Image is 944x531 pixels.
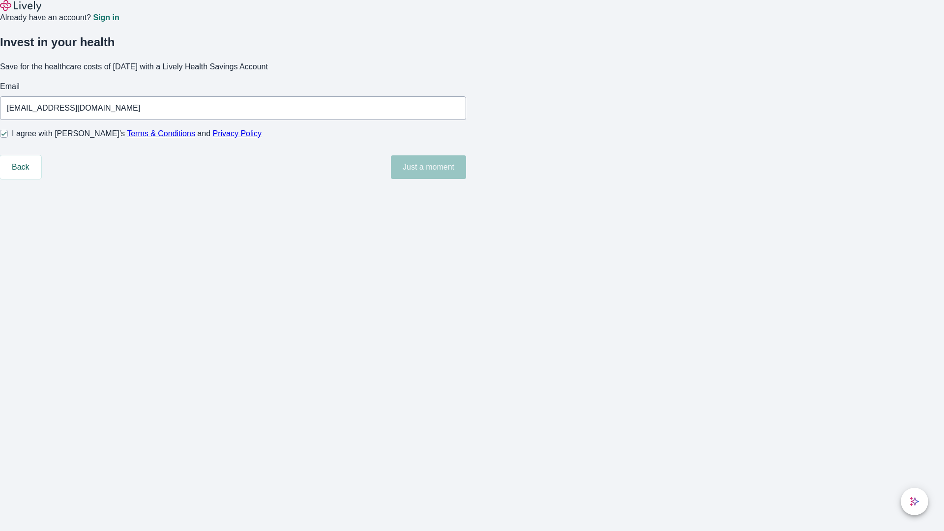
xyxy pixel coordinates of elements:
a: Sign in [93,14,119,22]
button: chat [901,488,928,515]
svg: Lively AI Assistant [910,497,919,506]
a: Terms & Conditions [127,129,195,138]
span: I agree with [PERSON_NAME]’s and [12,128,262,140]
a: Privacy Policy [213,129,262,138]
